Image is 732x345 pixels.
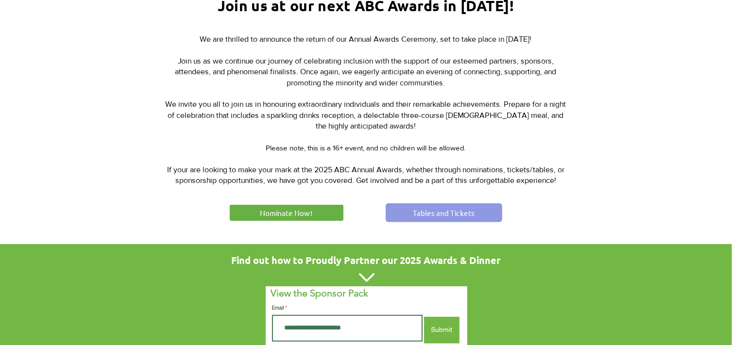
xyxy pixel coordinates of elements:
[431,325,452,335] span: Submit
[271,287,369,299] span: View the Sponsor Pack
[232,254,501,266] span: Find out how to Proudly Partner our 2025 Awards & Dinner
[200,35,532,43] span: We are thrilled to announce the return of our Annual Awards Ceremony, set to take place in [DATE]!
[272,306,423,311] label: Email
[166,100,566,130] span: We invite you all to join us in honouring extraordinary individuals and their remarkable achievem...
[167,165,564,184] span: If your are looking to make your mark at the 2025 ABC Annual Awards, whether through nominations,...
[266,144,466,152] span: Please note, this is a 16+ event, and no children will be allowed.
[175,57,557,87] span: Join us as we continue our journey of celebrating inclusion with the support of our esteemed part...
[228,203,345,222] a: Nominate Now!
[413,208,475,218] span: Tables and Tickets
[386,203,502,222] a: Tables and Tickets
[260,208,313,218] span: Nominate Now!
[424,317,460,344] button: Submit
